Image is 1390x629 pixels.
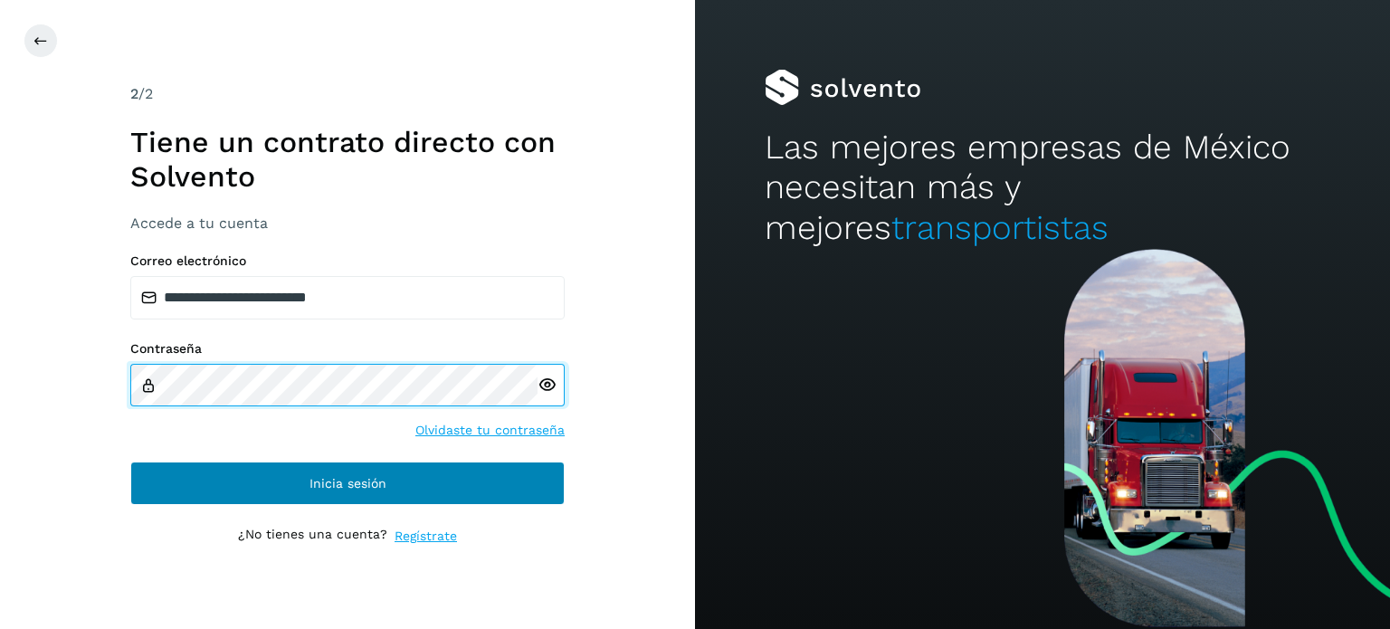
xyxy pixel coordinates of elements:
span: Inicia sesión [309,477,386,490]
h2: Las mejores empresas de México necesitan más y mejores [765,128,1320,248]
p: ¿No tienes una cuenta? [238,527,387,546]
span: 2 [130,85,138,102]
a: Olvidaste tu contraseña [415,421,565,440]
h3: Accede a tu cuenta [130,214,565,232]
h1: Tiene un contrato directo con Solvento [130,125,565,195]
button: Inicia sesión [130,462,565,505]
label: Correo electrónico [130,253,565,269]
div: /2 [130,83,565,105]
label: Contraseña [130,341,565,357]
a: Regístrate [395,527,457,546]
span: transportistas [891,208,1109,247]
